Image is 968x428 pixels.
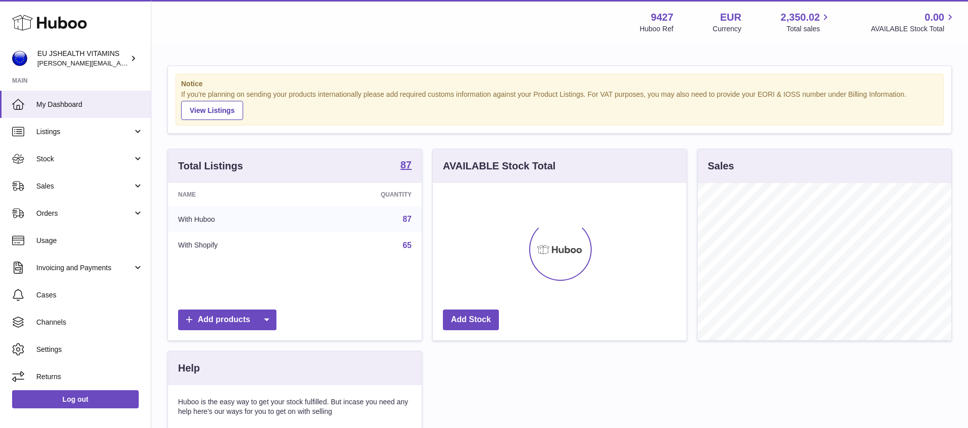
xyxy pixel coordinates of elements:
a: 87 [401,160,412,172]
h3: AVAILABLE Stock Total [443,159,555,173]
p: Huboo is the easy way to get your stock fulfilled. But incase you need any help here's our ways f... [178,397,412,416]
td: With Huboo [168,206,305,232]
span: Channels [36,318,143,327]
span: Sales [36,181,133,191]
span: Stock [36,154,133,164]
span: Listings [36,127,133,137]
td: With Shopify [168,232,305,259]
th: Quantity [305,183,422,206]
strong: EUR [720,11,741,24]
a: 87 [403,215,412,223]
span: Total sales [786,24,831,34]
a: 0.00 AVAILABLE Stock Total [871,11,956,34]
img: laura@jessicasepel.com [12,51,27,66]
a: Add products [178,310,276,330]
h3: Help [178,361,200,375]
a: Add Stock [443,310,499,330]
h3: Total Listings [178,159,243,173]
div: EU JSHEALTH VITAMINS [37,49,128,68]
span: Usage [36,236,143,246]
div: Huboo Ref [640,24,673,34]
span: My Dashboard [36,100,143,109]
strong: Notice [181,79,938,89]
span: Cases [36,290,143,300]
span: [PERSON_NAME][EMAIL_ADDRESS][DOMAIN_NAME] [37,59,202,67]
a: Log out [12,390,139,408]
span: Settings [36,345,143,354]
span: AVAILABLE Stock Total [871,24,956,34]
div: If you're planning on sending your products internationally please add required customs informati... [181,90,938,120]
strong: 9427 [651,11,673,24]
span: 2,350.02 [781,11,820,24]
span: Invoicing and Payments [36,263,133,273]
th: Name [168,183,305,206]
a: 65 [403,241,412,250]
span: Returns [36,372,143,382]
span: 0.00 [925,11,944,24]
div: Currency [713,24,742,34]
a: View Listings [181,101,243,120]
h3: Sales [708,159,734,173]
a: 2,350.02 Total sales [781,11,832,34]
strong: 87 [401,160,412,170]
span: Orders [36,209,133,218]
